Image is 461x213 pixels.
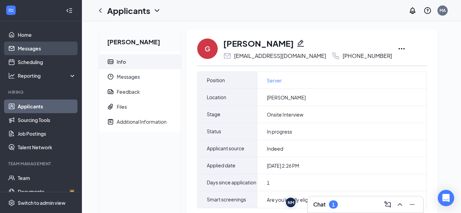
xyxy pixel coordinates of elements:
svg: Ellipses [398,45,406,53]
span: Applicant source [207,140,244,157]
h1: Applicants [107,5,150,16]
svg: Minimize [408,200,416,209]
div: 1 [332,202,335,208]
span: Status [207,123,221,140]
span: Indeed [267,145,283,152]
span: Messages [117,69,175,84]
a: DocumentsCrown [18,185,76,198]
div: Files [117,103,127,110]
svg: Paperclip [107,103,114,110]
span: [DATE] 2:26 PM [267,162,299,169]
h1: [PERSON_NAME] [223,37,294,49]
a: Talent Network [18,140,76,154]
a: Team [18,171,76,185]
svg: QuestionInfo [423,6,432,15]
a: Job Postings [18,127,76,140]
svg: Notifications [408,6,417,15]
svg: Pencil [409,196,417,204]
h2: [PERSON_NAME] [99,29,181,51]
div: MA [440,7,446,13]
a: Server [267,77,282,84]
a: Scheduling [18,55,76,69]
svg: Phone [332,52,340,60]
span: Applied date [207,157,235,174]
span: In progress [267,128,292,135]
svg: ContactCard [107,58,114,65]
span: Onsite Interview [267,111,303,118]
svg: ComposeMessage [384,200,392,209]
svg: Collapse [66,7,73,14]
div: Switch to admin view [18,199,66,206]
div: NM [288,200,294,206]
svg: Email [223,52,231,60]
a: Sourcing Tools [18,113,76,127]
a: NoteActiveAdditional Information [99,114,181,129]
div: G [205,44,210,54]
span: [PERSON_NAME] [267,94,306,101]
div: Feedback [117,88,140,95]
div: Additional Information [117,118,167,125]
a: ClockMessages [99,69,181,84]
span: Smart screenings [207,191,246,208]
div: Info [117,58,126,65]
h3: Chat [313,201,326,208]
svg: WorkstreamLogo [8,7,14,14]
button: ComposeMessage [382,199,393,210]
svg: Pencil [297,39,305,47]
svg: NoteActive [107,118,114,125]
a: PaperclipFiles [99,99,181,114]
button: ChevronUp [394,199,405,210]
span: Position [207,72,225,89]
span: Location [207,89,226,106]
span: Days since application [207,174,256,191]
a: Applicants [18,100,76,113]
div: Are you legally eligible to work in the [GEOGRAPHIC_DATA]? : [267,196,409,203]
button: Minimize [407,199,418,210]
div: Hiring [8,89,75,95]
div: Open Intercom Messenger [438,190,454,206]
div: [PHONE_NUMBER] [343,52,392,59]
svg: Analysis [8,72,15,79]
span: Stage [207,106,220,123]
a: ContactCardInfo [99,54,181,69]
svg: ChevronLeft [96,6,104,15]
div: Team Management [8,161,75,167]
svg: ChevronDown [153,6,161,15]
svg: Report [107,88,114,95]
div: Reporting [18,72,76,79]
svg: Clock [107,73,114,80]
span: 1 [267,179,270,186]
svg: Settings [8,199,15,206]
a: Messages [18,42,76,55]
div: [EMAIL_ADDRESS][DOMAIN_NAME] [234,52,326,59]
a: Home [18,28,76,42]
a: ReportFeedback [99,84,181,99]
svg: ChevronUp [396,200,404,209]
